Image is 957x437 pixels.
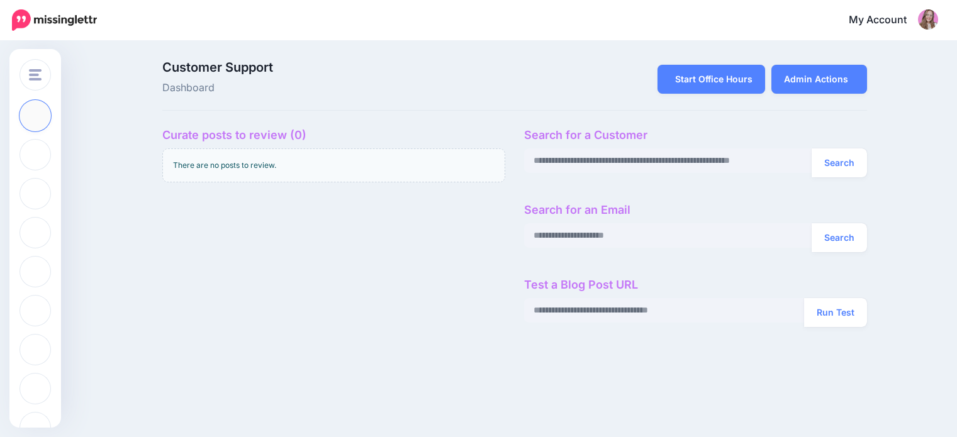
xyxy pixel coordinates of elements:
[658,65,765,94] a: Start Office Hours
[524,128,867,142] h4: Search for a Customer
[836,5,938,36] a: My Account
[524,278,867,292] h4: Test a Blog Post URL
[524,203,867,217] h4: Search for an Email
[162,80,626,96] span: Dashboard
[12,9,97,31] img: Missinglettr
[771,65,867,94] a: Admin Actions
[162,128,505,142] h4: Curate posts to review (0)
[812,148,867,177] button: Search
[162,61,626,74] span: Customer Support
[812,223,867,252] button: Search
[162,148,505,182] div: There are no posts to review.
[804,298,867,327] button: Run Test
[29,69,42,80] img: menu.png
